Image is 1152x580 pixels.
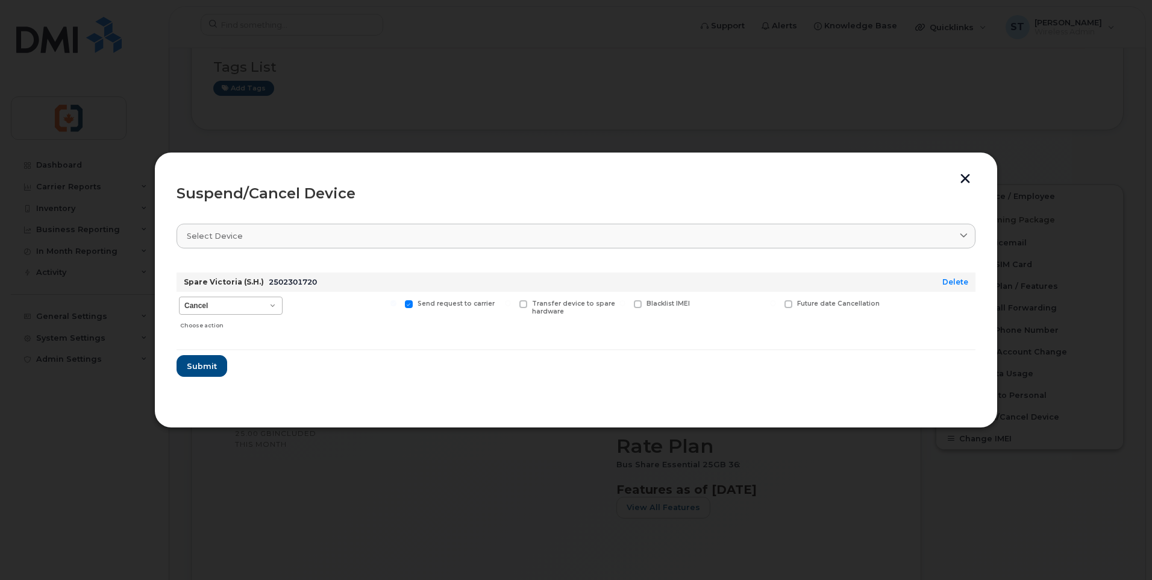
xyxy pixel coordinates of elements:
span: Send request to carrier [418,300,495,307]
div: Suspend/Cancel Device [177,186,975,201]
input: Transfer device to spare hardware [505,300,511,306]
span: Future date Cancellation [797,300,880,307]
input: Blacklist IMEI [619,300,625,306]
input: Future date Cancellation [770,300,776,306]
a: Select device [177,224,975,248]
span: Blacklist IMEI [646,300,690,307]
span: 2502301720 [269,277,317,286]
span: Transfer device to spare hardware [532,300,615,315]
div: Choose action [180,316,283,330]
span: Submit [187,361,217,372]
input: Send request to carrier [390,300,396,306]
strong: Spare Victoria (S.H.) [184,277,264,286]
button: Submit [177,355,227,377]
a: Delete [942,277,968,286]
span: Select device [187,230,243,242]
